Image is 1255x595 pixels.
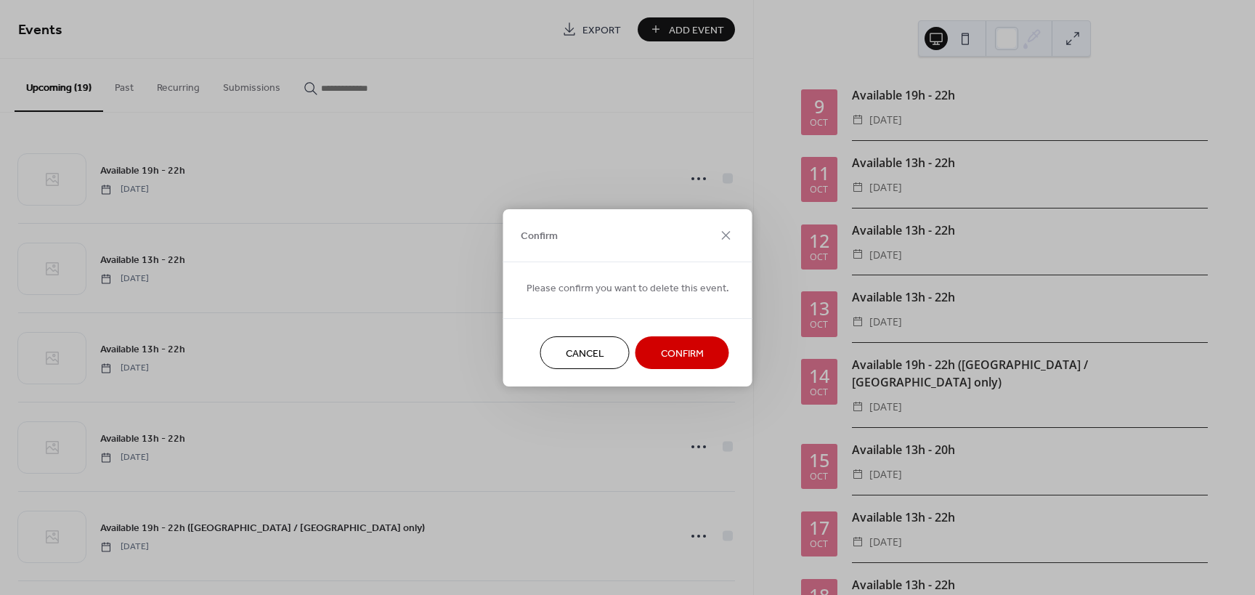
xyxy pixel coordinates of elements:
span: Please confirm you want to delete this event. [527,280,729,296]
button: Confirm [635,336,729,369]
button: Cancel [540,336,630,369]
span: Cancel [566,346,604,361]
span: Confirm [661,346,704,361]
span: Confirm [521,229,558,244]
